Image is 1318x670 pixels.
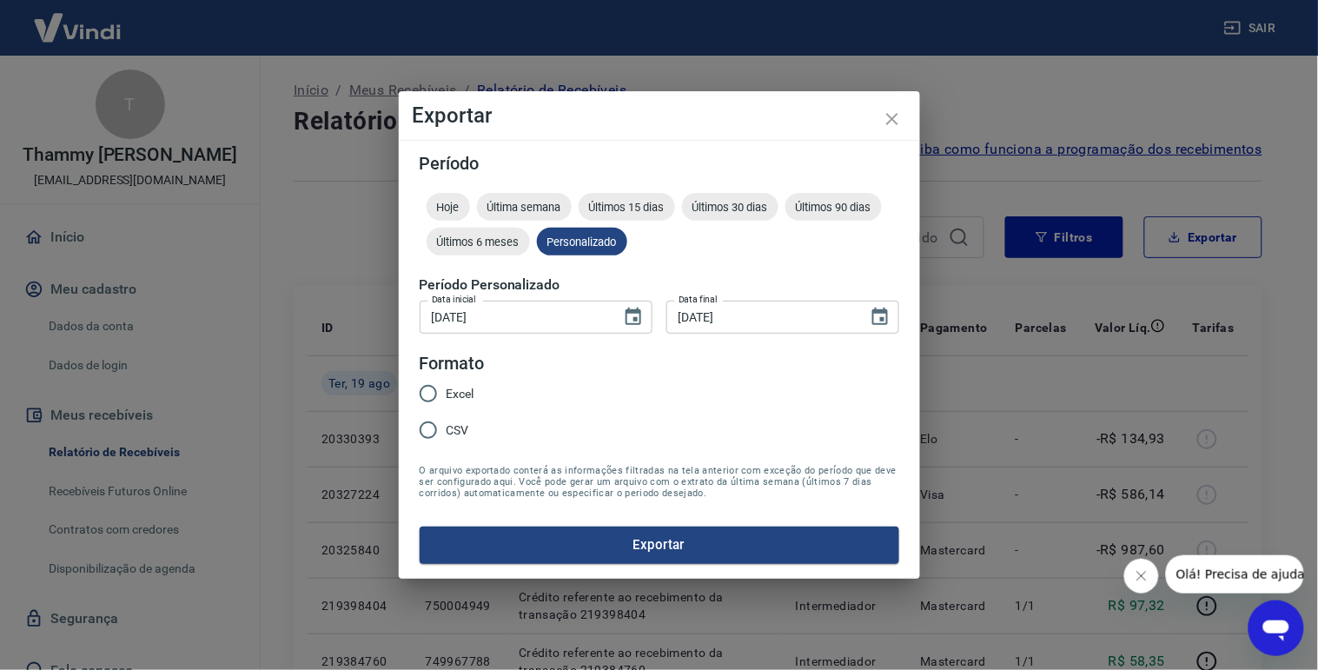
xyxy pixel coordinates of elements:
[477,201,572,214] span: Última semana
[579,193,675,221] div: Últimos 15 dias
[537,228,627,255] div: Personalizado
[682,201,778,214] span: Últimos 30 dias
[616,300,651,335] button: Choose date, selected date is 7 de ago de 2025
[1248,600,1304,656] iframe: Botão para abrir a janela de mensagens
[537,235,627,249] span: Personalizado
[427,235,530,249] span: Últimos 6 meses
[420,301,609,333] input: DD/MM/YYYY
[432,293,476,306] label: Data inicial
[666,301,856,333] input: DD/MM/YYYY
[863,300,897,335] button: Choose date, selected date is 19 de ago de 2025
[447,421,469,440] span: CSV
[420,465,899,499] span: O arquivo exportado conterá as informações filtradas na tela anterior com exceção do período que ...
[1124,559,1159,594] iframe: Fechar mensagem
[785,193,882,221] div: Últimos 90 dias
[420,527,899,563] button: Exportar
[427,193,470,221] div: Hoje
[1166,555,1304,594] iframe: Mensagem da empresa
[447,385,474,403] span: Excel
[579,201,675,214] span: Últimos 15 dias
[871,98,913,140] button: close
[679,293,718,306] label: Data final
[785,201,882,214] span: Últimos 90 dias
[682,193,778,221] div: Últimos 30 dias
[420,155,899,172] h5: Período
[420,351,485,376] legend: Formato
[427,228,530,255] div: Últimos 6 meses
[427,201,470,214] span: Hoje
[420,276,899,294] h5: Período Personalizado
[413,105,906,126] h4: Exportar
[10,12,146,26] span: Olá! Precisa de ajuda?
[477,193,572,221] div: Última semana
